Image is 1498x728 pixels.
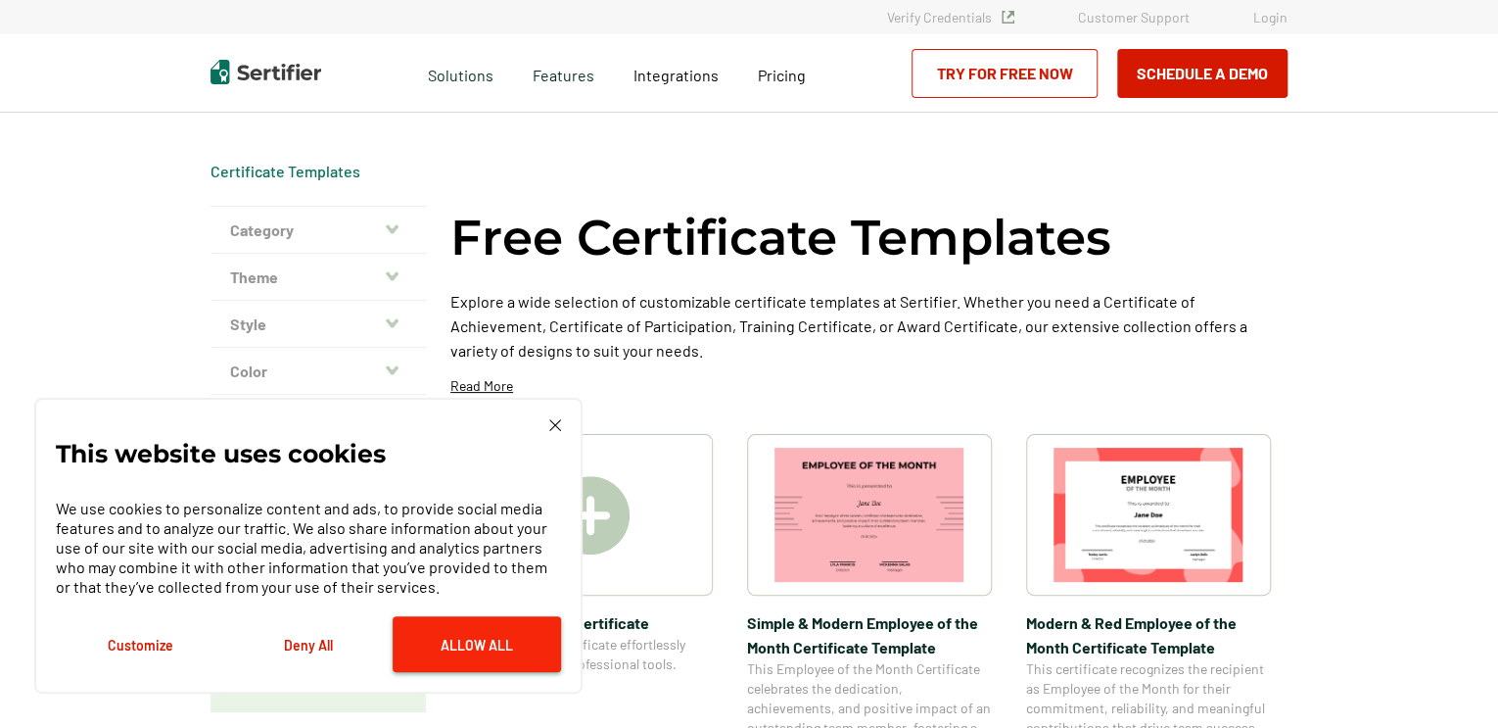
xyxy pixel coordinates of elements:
a: Pricing [758,61,806,85]
span: Pricing [758,66,806,84]
img: Verified [1002,11,1014,24]
span: Modern & Red Employee of the Month Certificate Template [1026,610,1271,659]
button: Allow All [393,616,561,672]
button: Customize [56,616,224,672]
a: Integrations [633,61,719,85]
h1: Free Certificate Templates [450,206,1111,269]
a: Login [1253,9,1287,25]
a: Certificate Templates [211,162,360,180]
button: Schedule a Demo [1117,49,1287,98]
button: Category [211,207,426,254]
a: Try for Free Now [912,49,1098,98]
span: Solutions [428,61,493,85]
span: Create A Blank Certificate [468,610,713,635]
span: Create a blank certificate effortlessly using Sertifier’s professional tools. [468,635,713,674]
iframe: Chat Widget [1400,634,1498,728]
p: We use cookies to personalize content and ads, to provide social media features and to analyze ou... [56,499,561,597]
span: Certificate Templates [211,162,360,181]
a: Customer Support [1078,9,1190,25]
div: Breadcrumb [211,162,360,181]
img: Cookie Popup Close [549,419,561,431]
a: Verify Credentials [887,9,1014,25]
img: Simple & Modern Employee of the Month Certificate Template [774,448,964,582]
p: Read More [450,376,513,396]
img: Sertifier | Digital Credentialing Platform [211,60,321,84]
img: Create A Blank Certificate [551,476,630,555]
span: Features [533,61,594,85]
button: Theme [211,254,426,301]
button: Color [211,348,426,395]
button: Style [211,301,426,348]
button: Deny All [224,616,393,672]
p: This website uses cookies [56,444,386,463]
p: Explore a wide selection of customizable certificate templates at Sertifier. Whether you need a C... [450,289,1287,363]
span: Simple & Modern Employee of the Month Certificate Template [747,610,992,659]
img: Modern & Red Employee of the Month Certificate Template [1053,448,1243,582]
span: Integrations [633,66,719,84]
